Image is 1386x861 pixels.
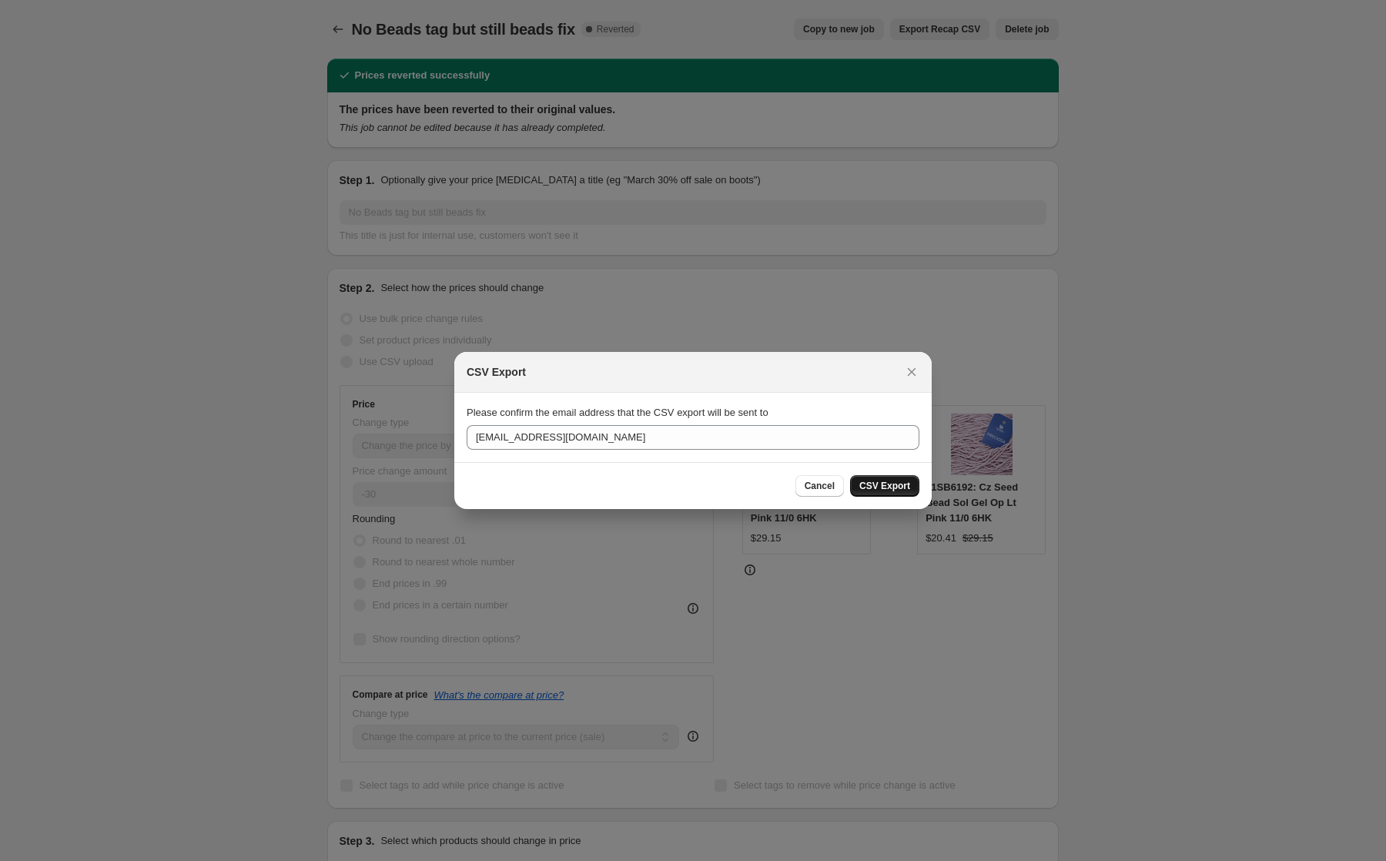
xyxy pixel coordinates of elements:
[467,407,768,418] span: Please confirm the email address that the CSV export will be sent to
[859,480,910,492] span: CSV Export
[901,361,922,383] button: Close
[850,475,919,497] button: CSV Export
[805,480,835,492] span: Cancel
[467,364,526,380] h2: CSV Export
[795,475,844,497] button: Cancel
